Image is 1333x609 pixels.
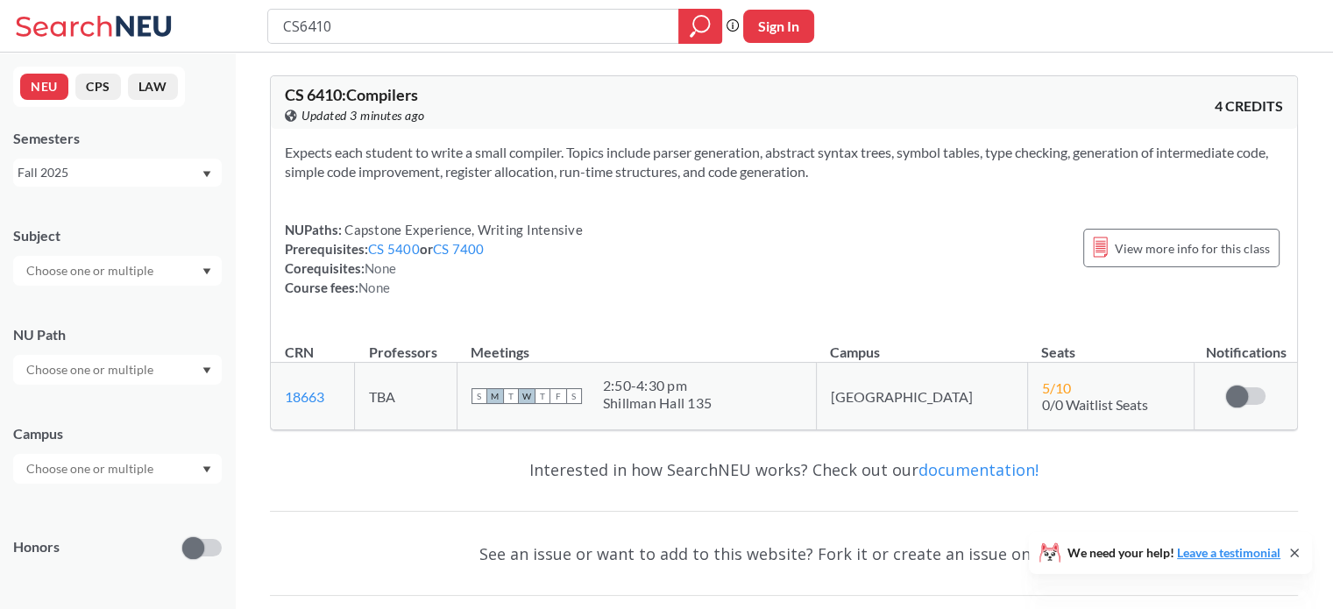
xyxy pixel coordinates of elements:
[1042,396,1148,413] span: 0/0 Waitlist Seats
[566,388,582,404] span: S
[202,171,211,178] svg: Dropdown arrow
[1027,325,1195,363] th: Seats
[13,454,222,484] div: Dropdown arrow
[75,74,121,100] button: CPS
[128,74,178,100] button: LAW
[202,466,211,473] svg: Dropdown arrow
[18,458,165,479] input: Choose one or multiple
[918,459,1039,480] a: documentation!
[743,10,814,43] button: Sign In
[285,388,324,405] a: 18663
[20,74,68,100] button: NEU
[1195,325,1297,363] th: Notifications
[457,325,816,363] th: Meetings
[13,226,222,245] div: Subject
[678,9,722,44] div: magnifying glass
[202,268,211,275] svg: Dropdown arrow
[1177,545,1280,560] a: Leave a testimonial
[18,163,201,182] div: Fall 2025
[270,528,1298,579] div: See an issue or want to add to this website? Fork it or create an issue on .
[13,129,222,148] div: Semesters
[285,143,1283,181] section: Expects each student to write a small compiler. Topics include parser generation, abstract syntax...
[503,388,519,404] span: T
[1067,547,1280,559] span: We need your help!
[13,159,222,187] div: Fall 2025Dropdown arrow
[18,359,165,380] input: Choose one or multiple
[1042,379,1071,396] span: 5 / 10
[358,280,390,295] span: None
[13,537,60,557] p: Honors
[535,388,550,404] span: T
[13,256,222,286] div: Dropdown arrow
[13,355,222,385] div: Dropdown arrow
[433,241,485,257] a: CS 7400
[690,14,711,39] svg: magnifying glass
[368,241,420,257] a: CS 5400
[365,260,396,276] span: None
[603,394,712,412] div: Shillman Hall 135
[519,388,535,404] span: W
[355,363,457,430] td: TBA
[603,377,712,394] div: 2:50 - 4:30 pm
[550,388,566,404] span: F
[270,444,1298,495] div: Interested in how SearchNEU works? Check out our
[18,260,165,281] input: Choose one or multiple
[301,106,425,125] span: Updated 3 minutes ago
[487,388,503,404] span: M
[202,367,211,374] svg: Dropdown arrow
[285,343,314,362] div: CRN
[1115,237,1270,259] span: View more info for this class
[816,325,1027,363] th: Campus
[285,85,418,104] span: CS 6410 : Compilers
[355,325,457,363] th: Professors
[13,325,222,344] div: NU Path
[13,424,222,443] div: Campus
[281,11,666,41] input: Class, professor, course number, "phrase"
[472,388,487,404] span: S
[285,220,583,297] div: NUPaths: Prerequisites: or Corequisites: Course fees:
[342,222,583,237] span: Capstone Experience, Writing Intensive
[816,363,1027,430] td: [GEOGRAPHIC_DATA]
[1215,96,1283,116] span: 4 CREDITS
